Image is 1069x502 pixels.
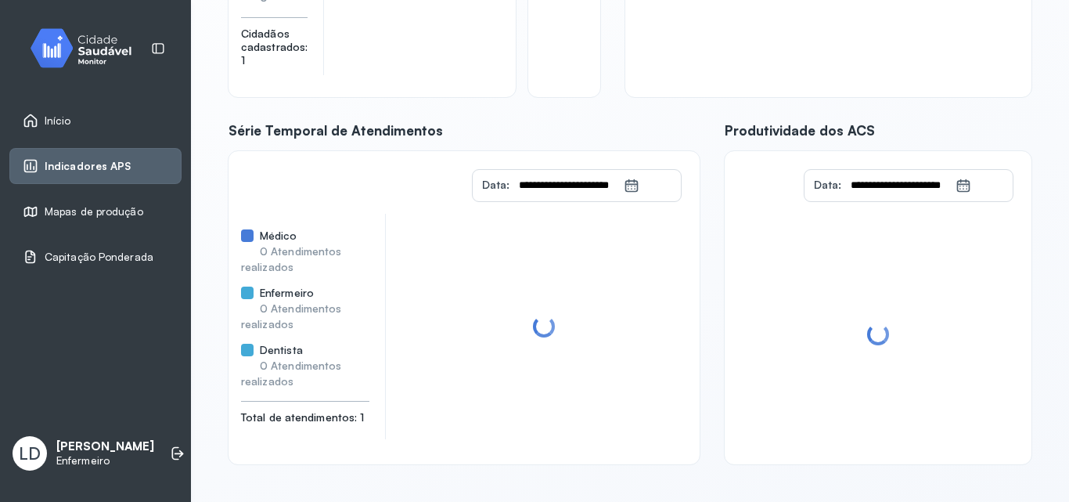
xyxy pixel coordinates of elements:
span: Produtividade dos ACS [725,122,1031,139]
span: 0 Atendimentos realizados [241,244,341,273]
span: Mapas de produção [45,205,143,218]
span: Data: [814,178,841,191]
p: Enfermeiro [56,454,154,468]
span: Enfermeiro [260,287,314,300]
a: Início [23,113,168,128]
span: Indicadores APS [45,160,131,173]
span: Cidadãos cadastrados: 1 [241,27,308,67]
span: Capitação Ponderada [45,251,153,264]
img: monitor.svg [16,25,157,71]
p: [PERSON_NAME] [56,439,154,454]
span: Data: [482,178,509,191]
a: Indicadores APS [23,158,168,174]
span: 0 Atendimentos realizados [241,359,341,388]
span: Médico [260,229,297,243]
span: LD [19,443,41,464]
span: Série Temporal de Atendimentos [229,122,700,139]
span: 0 Atendimentos realizados [241,302,341,330]
span: Dentista [260,344,303,357]
span: Total de atendimentos: 1 [241,411,369,424]
a: Capitação Ponderada [23,249,168,265]
span: Início [45,114,71,128]
a: Mapas de produção [23,204,168,219]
